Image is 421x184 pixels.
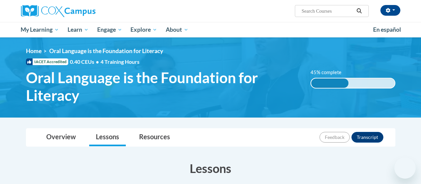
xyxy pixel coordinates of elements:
[68,26,89,34] span: Learn
[369,23,405,37] a: En español
[21,5,141,17] a: Cox Campus
[96,58,99,65] span: •
[373,26,401,33] span: En español
[21,26,59,34] span: My Learning
[26,69,301,104] span: Oral Language is the Foundation for Literacy
[21,5,96,17] img: Cox Campus
[380,5,400,16] button: Account Settings
[17,22,64,37] a: My Learning
[130,26,157,34] span: Explore
[93,22,126,37] a: Engage
[351,132,383,143] button: Transcript
[26,58,68,65] span: IACET Accredited
[301,7,354,15] input: Search Courses
[101,58,139,65] span: 4 Training Hours
[26,160,395,177] h3: Lessons
[354,7,364,15] button: Search
[49,47,163,54] span: Oral Language is the Foundation for Literacy
[319,132,350,143] button: Feedback
[70,58,101,65] span: 0.40 CEUs
[161,22,193,37] a: About
[89,129,126,146] a: Lessons
[26,47,42,54] a: Home
[132,129,177,146] a: Resources
[311,78,349,88] div: 45% complete
[40,129,83,146] a: Overview
[166,26,188,34] span: About
[311,69,349,76] label: 45% complete
[63,22,93,37] a: Learn
[394,157,416,179] iframe: Button to launch messaging window
[16,22,405,37] div: Main menu
[97,26,122,34] span: Engage
[126,22,161,37] a: Explore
